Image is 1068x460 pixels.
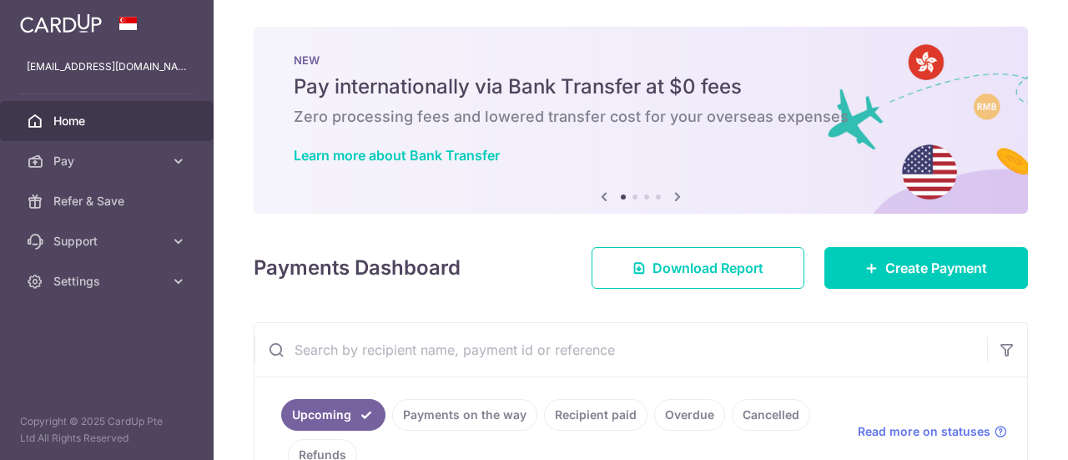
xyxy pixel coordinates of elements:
[654,399,725,431] a: Overdue
[281,399,385,431] a: Upcoming
[53,273,164,290] span: Settings
[53,193,164,210] span: Refer & Save
[254,27,1028,214] img: Bank transfer banner
[824,247,1028,289] a: Create Payment
[53,233,164,250] span: Support
[294,147,500,164] a: Learn more about Bank Transfer
[254,323,987,377] input: Search by recipient name, payment id or reference
[294,53,988,67] p: NEW
[885,258,987,278] span: Create Payment
[732,399,810,431] a: Cancelled
[592,247,804,289] a: Download Report
[858,423,1007,440] a: Read more on statuses
[652,258,763,278] span: Download Report
[392,399,537,431] a: Payments on the way
[53,153,164,169] span: Pay
[53,113,164,129] span: Home
[544,399,647,431] a: Recipient paid
[27,58,187,75] p: [EMAIL_ADDRESS][DOMAIN_NAME]
[294,107,988,127] h6: Zero processing fees and lowered transfer cost for your overseas expenses
[20,13,102,33] img: CardUp
[858,423,990,440] span: Read more on statuses
[294,73,988,100] h5: Pay internationally via Bank Transfer at $0 fees
[254,253,461,283] h4: Payments Dashboard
